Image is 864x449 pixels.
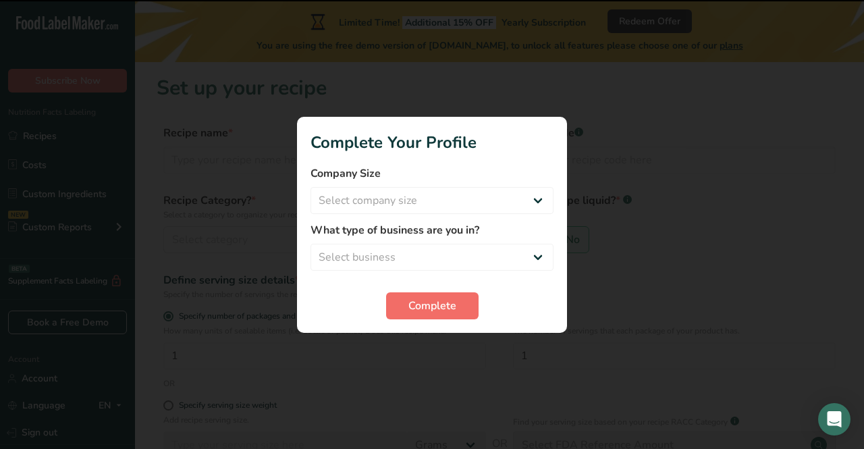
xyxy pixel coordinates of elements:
label: What type of business are you in? [310,222,553,238]
div: Open Intercom Messenger [818,403,850,435]
button: Complete [386,292,479,319]
span: Complete [408,298,456,314]
label: Company Size [310,165,553,182]
h1: Complete Your Profile [310,130,553,155]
